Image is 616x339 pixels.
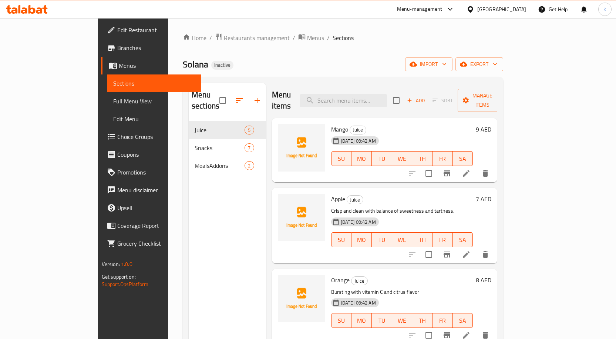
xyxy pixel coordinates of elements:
[461,60,497,69] span: export
[278,275,325,322] img: Orange
[113,79,195,88] span: Sections
[458,89,507,112] button: Manage items
[101,199,201,217] a: Upsell
[476,275,491,285] h6: 8 AED
[101,128,201,146] a: Choice Groups
[298,33,324,43] a: Menus
[411,60,447,69] span: import
[375,153,389,164] span: TU
[245,144,253,152] span: 7
[230,92,248,109] span: Sort sections
[432,151,453,166] button: FR
[388,93,404,108] span: Select section
[113,114,195,123] span: Edit Menu
[456,153,470,164] span: SA
[456,315,470,326] span: SA
[412,313,432,328] button: TH
[476,124,491,134] h6: 9 AED
[195,161,245,170] div: MealsAddons
[392,232,413,247] button: WE
[464,91,501,110] span: Manage items
[331,151,352,166] button: SU
[421,247,437,262] span: Select to update
[351,277,367,285] span: Juice
[117,221,195,230] span: Coverage Report
[117,132,195,141] span: Choice Groups
[435,153,450,164] span: FR
[351,276,368,285] div: Juice
[415,153,430,164] span: TH
[603,5,606,13] span: k
[354,235,369,245] span: MO
[421,166,437,181] span: Select to update
[477,164,494,182] button: delete
[432,313,453,328] button: FR
[453,232,473,247] button: SA
[415,235,430,245] span: TH
[117,186,195,195] span: Menu disclaimer
[438,164,456,182] button: Branch-specific-item
[350,126,366,134] span: Juice
[189,139,266,157] div: Snacks7
[327,33,330,42] li: /
[101,21,201,39] a: Edit Restaurant
[477,246,494,263] button: delete
[245,127,253,134] span: 5
[102,272,136,282] span: Get support on:
[404,95,428,106] span: Add item
[272,89,291,112] h2: Menu items
[338,299,379,306] span: [DATE] 09:42 AM
[245,161,254,170] div: items
[211,61,233,70] div: Inactive
[415,315,430,326] span: TH
[195,143,245,152] span: Snacks
[117,43,195,52] span: Branches
[404,95,428,106] button: Add
[215,33,290,43] a: Restaurants management
[119,61,195,70] span: Menus
[453,151,473,166] button: SA
[347,196,363,204] span: Juice
[117,239,195,248] span: Grocery Checklist
[333,33,354,42] span: Sections
[117,203,195,212] span: Upsell
[195,126,245,134] span: Juice
[351,232,372,247] button: MO
[224,33,290,42] span: Restaurants management
[107,110,201,128] a: Edit Menu
[331,313,352,328] button: SU
[107,92,201,110] a: Full Menu View
[101,146,201,163] a: Coupons
[245,126,254,134] div: items
[248,92,266,109] button: Add section
[113,97,195,106] span: Full Menu View
[432,232,453,247] button: FR
[293,33,295,42] li: /
[476,194,491,204] h6: 7 AED
[307,33,324,42] span: Menus
[117,150,195,159] span: Coupons
[395,153,410,164] span: WE
[101,217,201,235] a: Coverage Report
[438,246,456,263] button: Branch-specific-item
[211,62,233,68] span: Inactive
[331,288,473,297] p: Bursting with vitamin C and citrus flavor
[117,168,195,177] span: Promotions
[331,193,345,205] span: Apple
[121,259,132,269] span: 1.0.0
[395,315,410,326] span: WE
[372,313,392,328] button: TU
[462,169,471,178] a: Edit menu item
[354,315,369,326] span: MO
[334,315,349,326] span: SU
[101,235,201,252] a: Grocery Checklist
[245,143,254,152] div: items
[375,315,389,326] span: TU
[278,194,325,241] img: Apple
[338,137,379,144] span: [DATE] 09:42 AM
[183,56,208,73] span: Solana
[192,89,219,112] h2: Menu sections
